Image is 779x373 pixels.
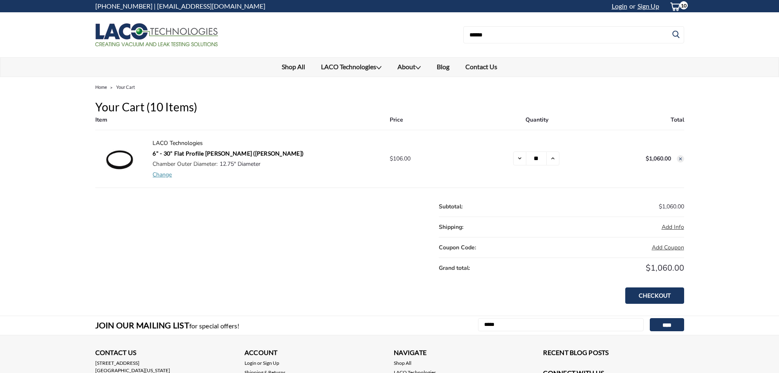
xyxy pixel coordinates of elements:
[263,359,279,367] a: Sign Up
[625,287,684,304] a: Checkout
[677,155,684,163] button: Remove 6" - 30" Flat Profile L Gasket (Viton) from cart
[390,155,411,163] span: $106.00
[526,151,546,165] input: 6" - 30" Flat Profile L Gasket (Viton)
[439,223,463,231] strong: Shipping:
[394,359,411,367] a: Shop All
[95,316,244,335] h3: Join Our Mailing List
[586,115,684,130] th: Total
[95,134,144,183] img: Flat Profile L Gasket
[627,2,635,10] span: or
[95,98,684,115] h1: Your Cart (10 items)
[274,58,313,76] a: Shop All
[439,264,470,272] strong: Grand total:
[95,84,107,90] a: Home
[153,150,303,157] a: 6" - 30" Flat Profile [PERSON_NAME] ([PERSON_NAME])
[153,160,381,168] dd: 12.75" Diameter
[95,348,236,359] h3: Contact Us
[646,155,671,163] strong: $1,060.00
[652,243,684,252] button: Add Coupon
[662,223,684,231] span: Add Info
[394,348,534,359] h3: Navigate
[95,115,390,130] th: Item
[488,115,586,130] th: Quantity
[390,58,429,77] a: About
[458,58,505,76] a: Contact Us
[153,171,172,179] a: Change options for 6" - 30" Flat Profile L Gasket (Viton)
[543,348,684,359] h3: Recent Blog Posts
[439,203,462,210] strong: Subtotal:
[153,139,381,147] p: LACO Technologies
[659,203,684,210] span: $1,060.00
[429,58,458,76] a: Blog
[390,115,488,130] th: Price
[245,348,385,359] h3: Account
[439,244,476,251] strong: Coupon Code:
[116,84,135,90] a: Your Cart
[313,58,390,77] a: LACO Technologies
[663,0,684,12] a: cart-preview-dropdown
[680,1,688,9] span: 10
[153,160,218,168] dt: Chamber Outer Diameter:
[245,359,256,367] a: Login
[189,322,240,330] span: for special offers!
[95,23,218,46] img: LACO Technologies
[252,359,267,367] span: or
[662,223,684,231] button: Add Info
[646,262,684,274] span: $1,060.00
